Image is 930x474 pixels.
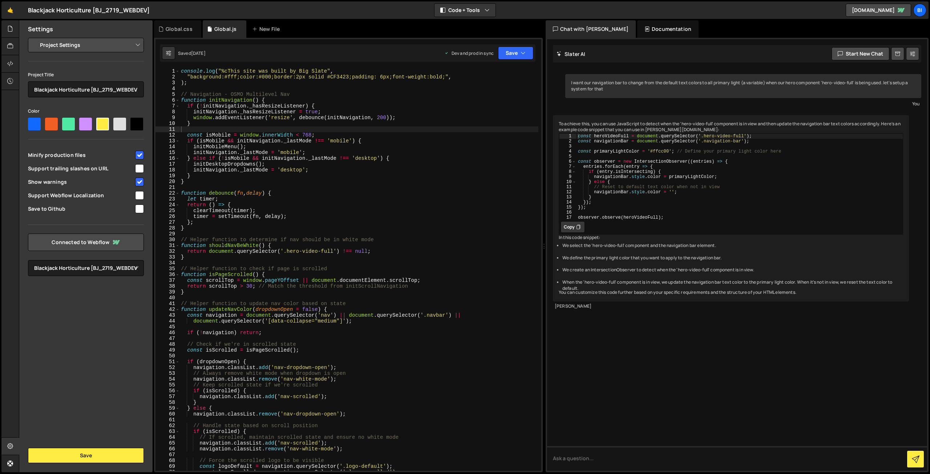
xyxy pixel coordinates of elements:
input: Project name [28,81,144,97]
span: Minify production files [28,151,134,159]
div: 55 [155,382,180,388]
div: 30 [155,237,180,243]
a: 🤙 [1,1,19,19]
span: Support Webflow Localization [28,192,134,199]
li: When the 'hero-video-full' component is in view, we update the navigation bar text color to the p... [562,279,903,292]
div: 56 [155,388,180,394]
div: 36 [155,272,180,277]
div: 12 [559,190,576,195]
div: 14 [559,200,576,205]
div: 50 [155,353,180,359]
div: 15 [155,150,180,155]
div: 6 [155,97,180,103]
div: 42 [155,307,180,312]
button: Code + Tools [434,4,496,17]
div: 39 [155,289,180,295]
div: I want our navigation bar to change from the default text colors to all primary light (a variable... [565,74,921,98]
div: 16 [155,155,180,161]
h2: Settings [28,25,53,33]
div: 25 [155,208,180,214]
button: Copy [561,221,585,233]
div: 45 [155,324,180,330]
h2: Slater AI [557,50,586,57]
div: 38 [155,283,180,289]
div: 13 [155,138,180,144]
div: 65 [155,440,180,446]
div: 64 [155,434,180,440]
div: 35 [155,266,180,272]
div: 13 [559,195,576,200]
div: New File [252,25,283,33]
div: Dev and prod in sync [444,50,494,56]
a: Connected to Webflow [28,234,144,251]
div: 4 [559,149,576,154]
div: Global.js [214,25,236,33]
div: Chat with [PERSON_NAME] [546,20,636,38]
div: 8 [155,109,180,115]
div: 32 [155,248,180,254]
div: 20 [155,179,180,185]
div: 11 [559,185,576,190]
div: 18 [155,167,180,173]
div: 9 [155,115,180,121]
div: 41 [155,301,180,307]
button: Start new chat [832,47,889,60]
div: 21 [155,185,180,190]
span: Show warnings [28,178,134,186]
div: 53 [155,370,180,376]
div: 7 [155,103,180,109]
div: [PERSON_NAME] [555,303,907,309]
div: 9 [559,174,576,179]
label: Project Title [28,71,54,78]
div: 68 [155,458,180,463]
div: Documentation [637,20,699,38]
div: 4 [155,86,180,92]
div: 3 [559,144,576,149]
div: 40 [155,295,180,301]
div: 62 [155,423,180,429]
div: 28 [155,225,180,231]
li: We define the primary light color that you want to apply to the navigation bar. [562,255,903,261]
div: Saved [178,50,206,56]
li: We create an IntersectionObserver to detect when the 'hero-video-full' component is in view. [562,267,903,273]
li: We select the 'hero-video-full' component and the navigation bar element. [562,243,903,249]
div: 61 [155,417,180,423]
span: Support trailing slashes on URL [28,165,134,172]
div: 67 [155,452,180,458]
div: 24 [155,202,180,208]
div: 5 [559,154,576,159]
div: 10 [559,179,576,185]
div: 27 [155,219,180,225]
div: 46 [155,330,180,336]
div: 22 [155,190,180,196]
div: 1 [155,68,180,74]
div: 49 [155,347,180,353]
div: 5 [155,92,180,97]
div: [DATE] [191,50,206,56]
a: [DOMAIN_NAME] [846,4,911,17]
div: 58 [155,400,180,405]
div: To achieve this, you can use JavaScript to detect when the 'hero-video-full' component is in view... [553,115,909,302]
div: 60 [155,411,180,417]
div: 48 [155,341,180,347]
div: 10 [155,121,180,126]
div: 34 [155,260,180,266]
div: 43 [155,312,180,318]
div: 29 [155,231,180,237]
div: 44 [155,318,180,324]
div: 2 [559,139,576,144]
div: 2 [155,74,180,80]
div: 69 [155,463,180,469]
label: Color [28,108,40,115]
div: 17 [559,215,576,220]
div: 51 [155,359,180,365]
a: Bi [913,4,926,17]
div: 7 [559,164,576,169]
div: Global.css [166,25,193,33]
button: Save [28,448,144,463]
button: Save [498,46,533,60]
div: 23 [155,196,180,202]
div: 14 [155,144,180,150]
div: 57 [155,394,180,400]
